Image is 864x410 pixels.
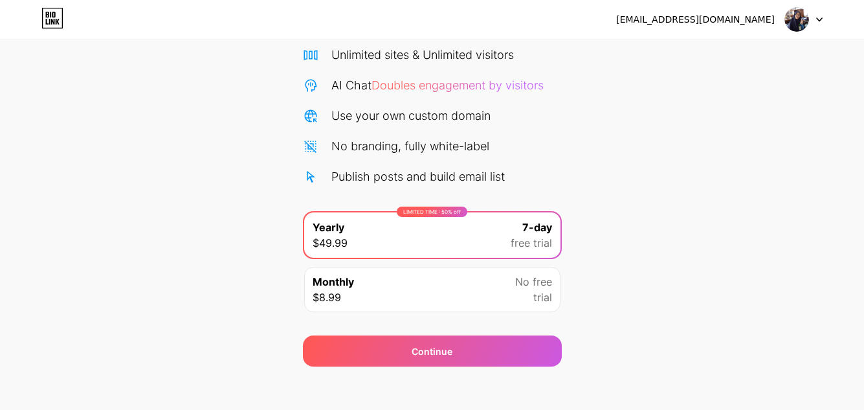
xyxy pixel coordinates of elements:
[522,220,552,235] span: 7-day
[412,345,452,358] div: Continue
[313,290,341,305] span: $8.99
[515,274,552,290] span: No free
[331,168,505,185] div: Publish posts and build email list
[331,107,491,124] div: Use your own custom domain
[331,137,489,155] div: No branding, fully white-label
[371,78,544,92] span: Doubles engagement by visitors
[313,220,344,235] span: Yearly
[511,235,552,251] span: free trial
[397,207,467,217] div: LIMITED TIME : 50% off
[533,290,552,305] span: trial
[313,235,348,251] span: $49.99
[784,7,809,32] img: meiasateacher
[331,76,544,94] div: AI Chat
[331,46,514,63] div: Unlimited sites & Unlimited visitors
[313,274,354,290] span: Monthly
[616,13,775,27] div: [EMAIL_ADDRESS][DOMAIN_NAME]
